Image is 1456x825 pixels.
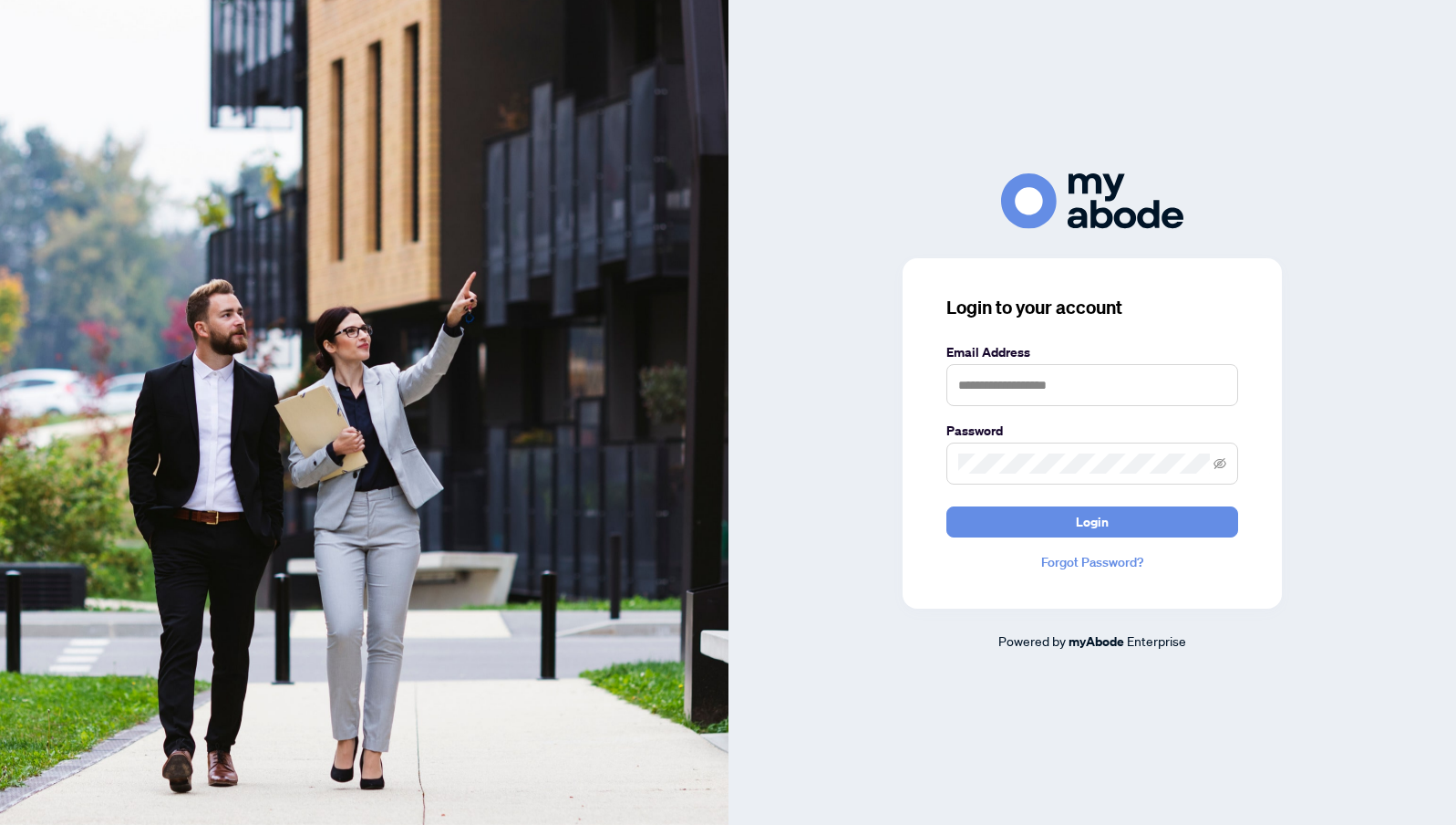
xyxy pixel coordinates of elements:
span: Powered by [998,632,1066,649]
label: Email Address [946,342,1238,362]
a: Forgot Password? [946,552,1238,572]
span: eye-invisible [1213,457,1226,470]
h3: Login to your account [946,295,1238,320]
a: myAbode [1069,632,1124,652]
span: Login [1076,507,1109,537]
label: Password [946,421,1238,441]
img: ma-logo [1001,173,1183,229]
span: Enterprise [1127,632,1186,649]
button: Login [946,506,1238,538]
